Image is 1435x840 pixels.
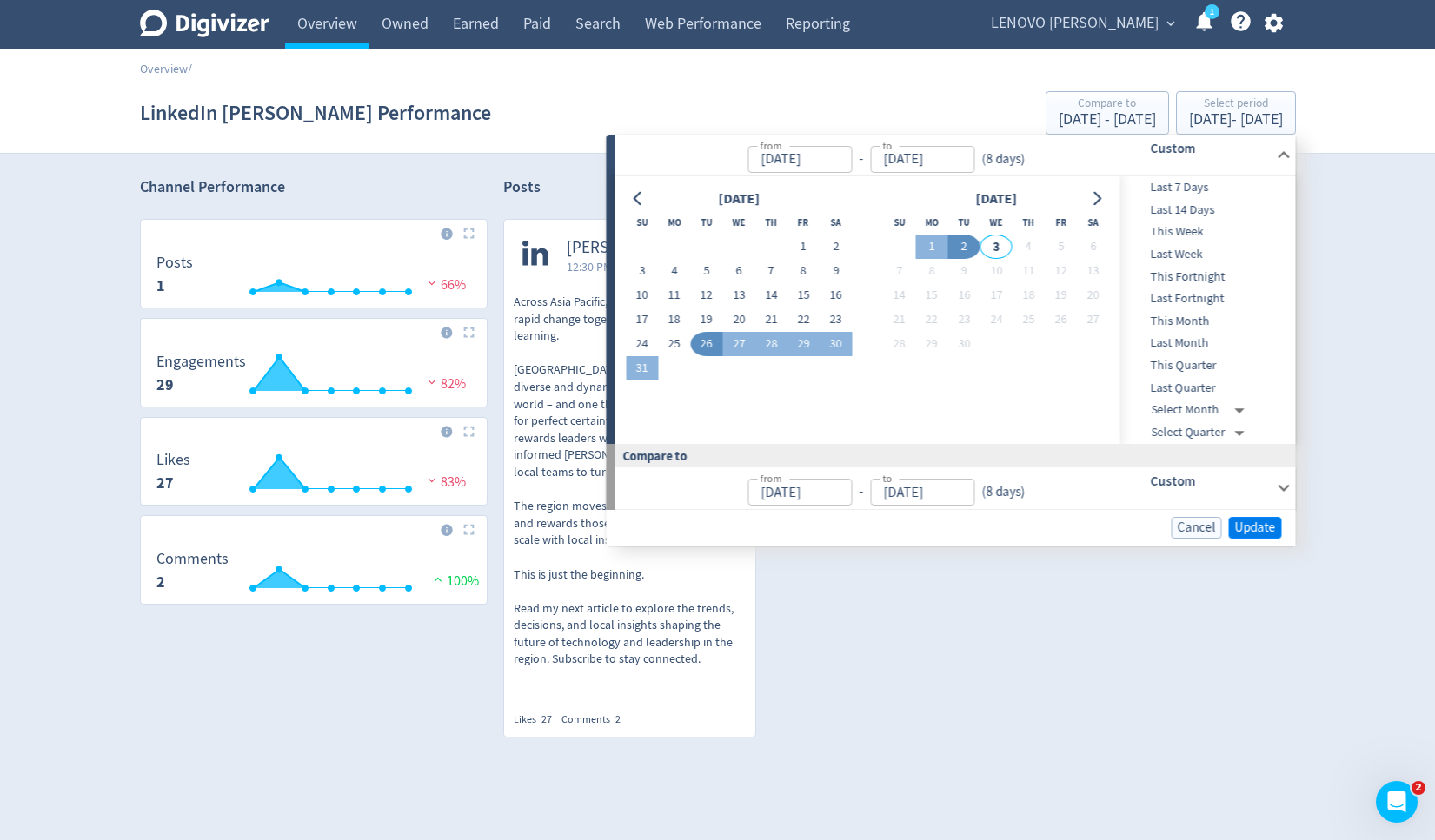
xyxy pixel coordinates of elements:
div: from-to(8 days)Custom [615,135,1296,176]
img: positive-performance.svg [429,572,447,585]
button: Update [1229,517,1282,539]
th: Sunday [626,210,658,235]
button: 7 [755,259,787,283]
h6: Custom [1150,138,1269,159]
dt: Engagements [156,352,246,372]
div: [DATE] [713,188,765,211]
span: Last Quarter [1120,379,1292,398]
button: 14 [883,283,915,308]
label: from [760,471,781,486]
span: Last Week [1120,245,1292,264]
button: 3 [626,259,658,283]
a: Overview [140,61,188,76]
svg: Comments 2 [148,551,480,597]
button: 8 [915,259,947,283]
div: Last 7 Days [1120,176,1292,199]
div: ( 8 days ) [974,149,1032,169]
iframe: Intercom live chat [1376,781,1418,823]
div: Last Fortnight [1120,288,1292,310]
img: negative-performance.svg [423,473,441,486]
button: 22 [787,308,820,332]
button: 18 [1013,283,1045,308]
button: 30 [820,332,852,356]
span: 2 [1412,781,1425,795]
button: 26 [1045,308,1077,332]
button: 21 [883,308,915,332]
span: 27 [541,712,552,726]
button: 29 [787,332,820,356]
img: negative-performance.svg [423,375,441,388]
span: This Month [1120,312,1292,331]
div: Last Quarter [1120,377,1292,400]
h2: Channel Performance [140,176,488,198]
button: 19 [1045,283,1077,308]
button: Go to previous month [626,187,651,211]
strong: 29 [156,374,174,395]
strong: 27 [156,473,174,493]
button: 3 [980,235,1013,259]
span: Cancel [1178,521,1216,534]
span: This Fortnight [1120,268,1292,287]
button: 17 [980,283,1013,308]
span: LENOVO [PERSON_NAME] [991,10,1159,37]
span: Last Fortnight [1120,289,1292,308]
button: 9 [820,259,852,283]
span: [PERSON_NAME] [567,238,684,258]
button: 8 [787,259,820,283]
div: [DATE] [970,188,1022,211]
div: Last 14 Days [1120,199,1292,222]
th: Thursday [755,210,787,235]
label: to [882,138,892,153]
button: Cancel [1172,517,1222,539]
th: Friday [787,210,820,235]
div: [DATE] - [DATE] [1189,112,1283,128]
div: Comments [561,712,630,727]
button: Select period[DATE]- [DATE] [1176,91,1296,135]
span: This Quarter [1120,356,1292,375]
div: This Fortnight [1120,266,1292,288]
button: 1 [915,235,947,259]
span: 82% [423,375,466,393]
button: 11 [1013,259,1045,283]
button: Compare to[DATE] - [DATE] [1046,91,1169,135]
strong: 1 [156,275,165,296]
th: Saturday [1077,210,1109,235]
button: 28 [883,332,915,356]
span: 12:30 PM [DATE] AEST [567,258,684,275]
th: Friday [1045,210,1077,235]
svg: Engagements 29 [148,354,480,400]
button: 15 [787,283,820,308]
h1: LinkedIn [PERSON_NAME] Performance [140,85,491,141]
span: 2 [615,712,621,726]
text: 1 [1209,6,1213,18]
div: Select Month [1152,399,1252,421]
button: 2 [820,235,852,259]
button: 4 [1013,235,1045,259]
th: Tuesday [948,210,980,235]
nav: presets [1120,176,1292,444]
div: Compare to [1059,97,1156,112]
dt: Posts [156,253,193,273]
button: 21 [755,308,787,332]
th: Monday [915,210,947,235]
button: 4 [658,259,690,283]
button: 29 [915,332,947,356]
button: 5 [690,259,722,283]
div: Last Week [1120,243,1292,266]
img: Placeholder [463,327,475,338]
img: Placeholder [463,524,475,535]
h2: Posts [503,176,541,203]
button: 13 [1077,259,1109,283]
button: 12 [1045,259,1077,283]
button: 11 [658,283,690,308]
button: 24 [980,308,1013,332]
a: [PERSON_NAME]12:30 PM [DATE] AESTAcross Asia Pacific, leaders are navigating rapid change togethe... [504,220,756,698]
span: 100% [429,572,479,590]
button: 5 [1045,235,1077,259]
th: Tuesday [690,210,722,235]
img: Placeholder [463,228,475,239]
div: [DATE] - [DATE] [1059,112,1156,128]
button: 6 [723,259,755,283]
div: Last Month [1120,332,1292,354]
button: 27 [1077,308,1109,332]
